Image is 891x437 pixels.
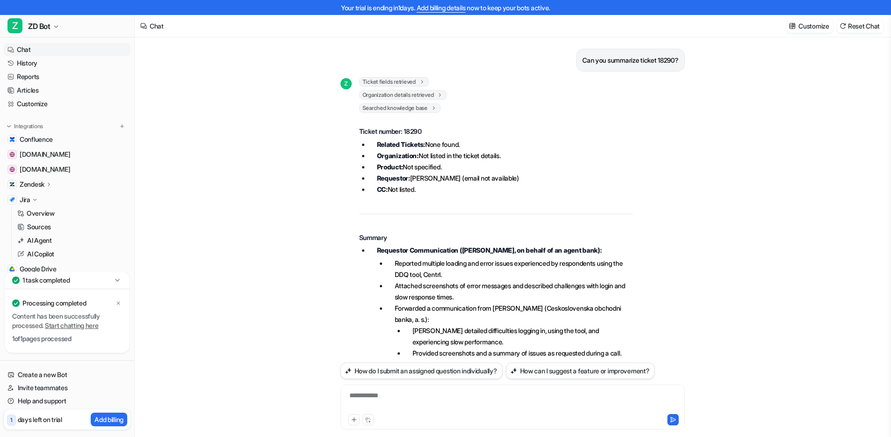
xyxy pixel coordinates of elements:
img: home.atlassian.com [9,167,15,172]
button: Customize [786,19,833,33]
li: Not specified. [369,161,633,173]
img: Zendesk [9,182,15,187]
a: Google DriveGoogle Drive [4,262,130,276]
button: How do I submit an assigned question individually? [340,363,502,379]
p: Integrations [14,123,43,130]
li: Forwarded a communication from [PERSON_NAME] (Ceskoslovenska obchodni banka, a. s.): [387,303,633,359]
strong: Requestor: [377,174,410,182]
img: id.atlassian.com [9,152,15,157]
p: 1 of 1 pages processed [12,334,122,343]
strong: Requestor Communication ([PERSON_NAME], on behalf of an agent bank): [377,246,602,254]
span: [DOMAIN_NAME] [20,165,70,174]
span: Confluence [20,135,53,144]
p: AI Agent [27,236,52,245]
p: Add billing [94,415,123,424]
p: Overview [27,209,55,218]
div: Chat [150,21,164,31]
li: Not listed. [369,184,633,195]
a: History [4,57,130,70]
p: Jira [20,195,30,204]
li: [PERSON_NAME] (email not available) [369,173,633,184]
strong: Related Tickets: [377,140,426,148]
span: ZD Bot [28,20,51,33]
li: [PERSON_NAME] detailed difficulties logging in, using the tool, and experiencing slow performance. [405,325,633,348]
p: 1 task completed [22,276,70,285]
strong: Product: [377,163,403,171]
a: Articles [4,84,130,97]
strong: Organization: [377,152,419,160]
a: Overview [14,207,130,220]
img: menu_add.svg [119,123,125,130]
span: Z [340,78,352,89]
a: Start chatting here [45,321,99,329]
span: Google Drive [20,264,57,274]
p: Content has been successfully processed. [12,312,122,330]
span: Ticket fields retrieved [359,77,429,87]
li: Attached screenshots of error messages and described challenges with login and slow response times. [387,280,633,303]
a: Reports [4,70,130,83]
p: Can you summarize ticket 18290? [582,55,678,66]
span: Z [7,18,22,33]
p: Customize [798,21,829,31]
a: Add billing details [417,4,466,12]
li: Reported multiple loading and error issues experienced by respondents using the DDQ tool, Centrl. [387,258,633,280]
strong: CC: [377,185,388,193]
img: reset [840,22,846,29]
img: customize [789,22,796,29]
p: Zendesk [20,180,44,189]
span: [DOMAIN_NAME] [20,150,70,159]
a: Chat [4,43,130,56]
span: Organization details retrieved [359,90,447,100]
a: Help and support [4,394,130,408]
img: Google Drive [9,266,15,272]
a: Invite teammates [4,381,130,394]
li: Not listed in the ticket details. [369,150,633,161]
h3: Summary [359,233,633,242]
button: How can I suggest a feature or improvement? [506,363,655,379]
p: Sources [27,222,51,232]
a: Create a new Bot [4,368,130,381]
img: Confluence [9,137,15,142]
button: Add billing [91,413,127,426]
a: AI Copilot [14,248,130,261]
p: Processing completed [22,299,86,308]
button: Reset Chat [837,19,884,33]
img: Jira [9,197,15,203]
p: 1 [10,416,13,424]
a: Customize [4,97,130,110]
li: None found. [369,139,633,150]
a: AI Agent [14,234,130,247]
span: Searched knowledge base [359,103,441,113]
img: expand menu [6,123,12,130]
a: ConfluenceConfluence [4,133,130,146]
li: Provided screenshots and a summary of issues as requested during a call. [405,348,633,359]
button: Integrations [4,122,46,131]
h3: Ticket number: 18290 [359,127,633,136]
a: id.atlassian.com[DOMAIN_NAME] [4,148,130,161]
p: days left on trial [18,415,62,424]
p: AI Copilot [27,249,54,259]
a: Sources [14,220,130,233]
a: home.atlassian.com[DOMAIN_NAME] [4,163,130,176]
